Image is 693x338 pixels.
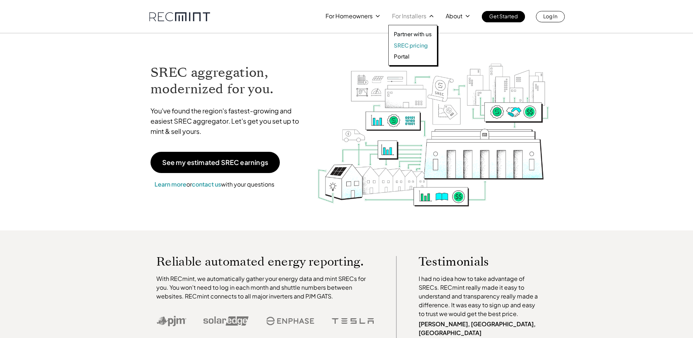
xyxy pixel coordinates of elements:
[317,44,550,209] img: RECmint value cycle
[155,180,186,188] a: Learn more
[151,64,306,97] h1: SREC aggregation, modernized for you.
[151,180,278,189] p: or with your questions
[482,11,525,22] a: Get Started
[446,11,462,21] p: About
[192,180,221,188] a: contact us
[419,256,528,267] p: Testimonials
[419,320,541,337] p: [PERSON_NAME], [GEOGRAPHIC_DATA], [GEOGRAPHIC_DATA]
[394,42,432,49] a: SREC pricing
[151,152,280,173] a: See my estimated SREC earnings
[543,11,557,21] p: Log In
[392,11,426,21] p: For Installers
[536,11,565,22] a: Log In
[325,11,373,21] p: For Homeowners
[394,42,428,49] p: SREC pricing
[162,159,268,166] p: See my estimated SREC earnings
[394,30,432,38] a: Partner with us
[156,256,374,267] p: Reliable automated energy reporting.
[489,11,518,21] p: Get Started
[394,53,432,60] a: Portal
[151,106,306,136] p: You've found the region's fastest-growing and easiest SREC aggregator. Let's get you set up to mi...
[419,274,541,318] p: I had no idea how to take advantage of SRECs. RECmint really made it easy to understand and trans...
[156,274,374,301] p: With RECmint, we automatically gather your energy data and mint SRECs for you. You won't need to ...
[394,53,410,60] p: Portal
